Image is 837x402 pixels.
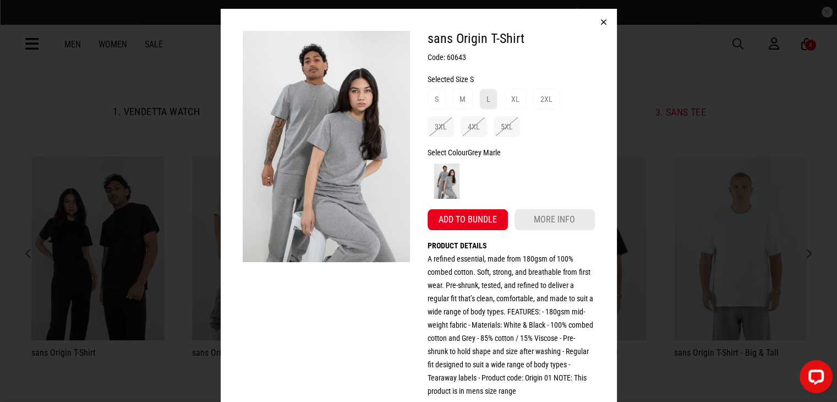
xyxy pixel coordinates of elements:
iframe: LiveChat chat widget [791,356,837,402]
div: Select Colour [428,146,595,159]
h3: Code: 60643 [428,51,595,64]
div: 2XL [540,93,552,106]
a: More info [515,209,595,230]
span: S [470,75,474,84]
button: Add to bundle [428,209,508,230]
img: Sans Origin T-shirt in Grey [243,31,410,262]
div: 4XL [468,120,480,133]
div: S [435,93,439,106]
h2: sans Origin T-Shirt [428,31,595,46]
p: A refined essential, made from 180gsm of 100% combed cotton. Soft, strong, and breathable from fi... [428,252,595,398]
div: XL [511,93,519,106]
div: Selected Size [428,73,595,86]
div: 5XL [501,120,513,133]
span: Grey Marle [468,148,501,157]
div: M [459,93,466,106]
div: L [486,93,490,106]
div: 3XL [435,120,447,133]
h4: Product details [428,239,595,252]
img: Grey Marle [429,164,464,199]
